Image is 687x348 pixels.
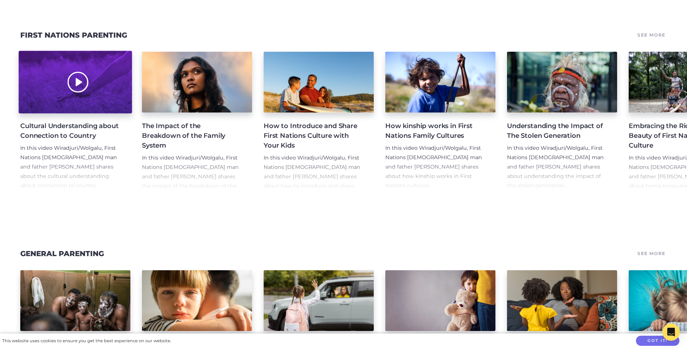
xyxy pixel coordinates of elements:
a: See More [636,249,667,259]
p: In this video Wiradjuri/Wolgalu, First Nations [DEMOGRAPHIC_DATA] man and father [PERSON_NAME] sh... [142,153,240,200]
a: First Nations Parenting [20,31,127,39]
p: In this video Wiradjuri/Wolgalu, First Nations [DEMOGRAPHIC_DATA] man and father [PERSON_NAME] sh... [385,144,484,191]
div: This website uses cookies to ensure you get the best experience on our website. [2,337,171,345]
a: Understanding the Impact of The Stolen Generation In this video Wiradjuri/Wolgalu, First Nations ... [507,52,617,191]
div: Open Intercom Messenger [662,323,680,341]
a: General Parenting [20,249,104,258]
a: See More [636,30,667,40]
h4: Understanding the Impact of The Stolen Generation [507,121,606,141]
p: In this video Wiradjuri/Wolgalu, First Nations [DEMOGRAPHIC_DATA] man and father [PERSON_NAME] sh... [507,144,606,191]
p: In this video Wiradjuri/Wolgalu, First Nations [DEMOGRAPHIC_DATA] man and father [PERSON_NAME] sh... [264,153,362,200]
p: In this video Wiradjuri/Wolgalu, First Nations [DEMOGRAPHIC_DATA] man and father [PERSON_NAME] sh... [20,144,119,191]
h4: How kinship works in First Nations Family Cultures [385,121,484,141]
a: How kinship works in First Nations Family Cultures In this video Wiradjuri/Wolgalu, First Nations... [385,52,495,191]
a: The Impact of the Breakdown of the Family System In this video Wiradjuri/Wolgalu, First Nations [... [142,52,252,191]
a: How to Introduce and Share First Nations Culture with Your Kids In this video Wiradjuri/Wolgalu, ... [264,52,374,191]
h4: The Impact of the Breakdown of the Family System [142,121,240,150]
h4: Cultural Understanding about Connection to Country [20,121,119,141]
a: Cultural Understanding about Connection to Country In this video Wiradjuri/Wolgalu, First Nations... [20,52,130,191]
h4: How to Introduce and Share First Nations Culture with Your Kids [264,121,362,150]
button: Got it! [636,336,679,346]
